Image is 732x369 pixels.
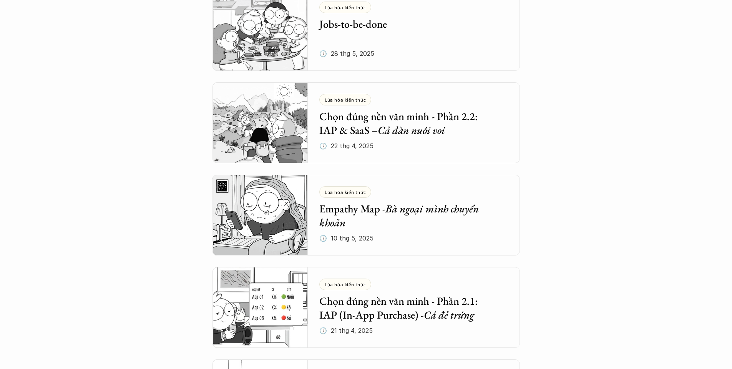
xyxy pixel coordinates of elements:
p: Lúa hóa kiến thức [325,282,366,287]
p: Lúa hóa kiến thức [325,5,366,10]
p: 🕔 21 thg 4, 2025 [319,325,373,336]
a: Lúa hóa kiến thứcEmpathy Map -Bà ngoại mình chuyển khoản🕔 10 thg 5, 2025 [212,175,520,255]
p: 🕔 28 thg 5, 2025 [319,48,374,59]
a: Lúa hóa kiến thứcChọn đúng nền văn minh - Phần 2.2: IAP & SaaS –Cả đàn nuôi voi🕔 22 thg 4, 2025 [212,82,520,163]
em: Cá đẻ trứng [424,308,474,322]
p: 🕔 22 thg 4, 2025 [319,140,373,152]
h5: Jobs-to-be-done [319,17,497,31]
em: Bà ngoại mình chuyển khoản [319,202,481,229]
a: Lúa hóa kiến thứcChọn đúng nền văn minh - Phần 2.1: IAP (In-App Purchase) -Cá đẻ trứng🕔 21 thg 4,... [212,267,520,348]
em: Cả đàn nuôi voi [378,123,445,137]
h5: Chọn đúng nền văn minh - Phần 2.2: IAP & SaaS – [319,109,497,137]
h5: Chọn đúng nền văn minh - Phần 2.1: IAP (In-App Purchase) - [319,294,497,322]
p: Lúa hóa kiến thức [325,189,366,195]
h5: Empathy Map - [319,202,497,230]
p: Lúa hóa kiến thức [325,97,366,102]
p: 🕔 10 thg 5, 2025 [319,232,373,244]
